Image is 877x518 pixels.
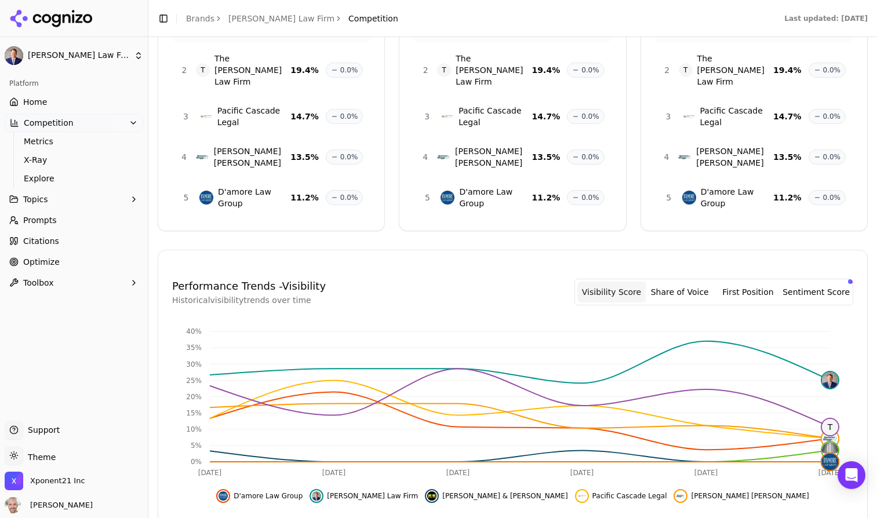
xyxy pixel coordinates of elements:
span: Pacific Cascade Legal [458,105,532,128]
a: Citations [5,232,143,250]
span: Pacific Cascade Legal [700,105,773,128]
span: 11.2 % [290,192,319,203]
img: Xponent21 Inc [5,472,23,490]
span: 2 [180,64,189,76]
span: T [196,63,210,77]
span: Optimize [23,256,60,268]
span: X-Ray [24,154,125,166]
tspan: [DATE] [570,469,594,477]
span: T [679,63,693,77]
p: Historical visibility trends over time [172,294,326,306]
tspan: 0% [191,458,202,466]
span: 19.4 % [773,64,802,76]
span: T [822,419,838,435]
button: Competition [5,114,143,132]
span: Toolbox [23,277,54,289]
span: 4 [663,151,671,163]
button: Open organization switcher [5,472,85,490]
span: Support [23,424,60,436]
span: D'amore Law Group [459,186,532,209]
tspan: 10% [186,425,202,433]
span: [PERSON_NAME] [PERSON_NAME] [455,145,532,169]
tspan: [DATE] [446,469,470,477]
a: X-Ray [19,152,129,168]
nav: breadcrumb [186,13,398,24]
span: 13.5 % [290,151,319,163]
a: Metrics [19,133,129,149]
span: 0.0% [581,152,599,162]
img: pacific cascade legal [577,491,587,501]
span: D'amore Law Group [701,186,773,209]
button: Hide johnston law firm data [310,489,418,503]
span: Competition [348,13,398,24]
img: spooner staggs [822,431,838,447]
span: The [PERSON_NAME] Law Firm [214,53,290,87]
span: 2 [421,64,430,76]
tspan: 5% [191,442,202,450]
span: 0.0% [340,193,358,202]
div: Open Intercom Messenger [838,461,865,489]
span: 3 [421,111,433,122]
span: 0.0% [581,65,599,75]
tspan: 40% [186,327,202,335]
span: [PERSON_NAME] [PERSON_NAME] [214,145,291,169]
img: tom d’amore [822,454,838,470]
button: Share of Voice [646,282,714,302]
span: [PERSON_NAME] [26,500,93,510]
span: Citations [23,235,59,247]
button: Hide morgan & morgan data [425,489,567,503]
span: 14.7 % [773,111,802,122]
button: Hide spooner staggs data [674,489,809,503]
tspan: 35% [186,344,202,352]
a: Brands [186,14,214,23]
span: 19.4 % [532,64,561,76]
img: Will Melton [5,497,21,513]
img: Spooner Staggs [195,150,209,164]
img: johnston law firm [822,372,838,388]
button: Hide d'amore law group data [216,489,303,503]
a: Explore [19,170,129,187]
span: 0.0% [823,65,841,75]
h4: Performance Trends - Visibility [172,278,326,294]
tspan: 15% [186,409,202,417]
span: 0.0% [581,112,599,121]
tspan: 30% [186,360,202,369]
img: morgan & morgan [427,491,436,501]
span: 19.4 % [290,64,319,76]
span: 0.0% [340,112,358,121]
span: [PERSON_NAME] Law Firm [28,50,129,61]
span: 0.0% [340,65,358,75]
span: Metrics [24,136,125,147]
tspan: 25% [186,377,202,385]
button: Topics [5,190,143,209]
span: Theme [23,453,56,462]
span: Xponent21 Inc [30,476,85,486]
tspan: 20% [186,393,202,401]
span: 5 [663,192,675,203]
span: 0.0% [340,152,358,162]
a: Prompts [5,211,143,229]
span: The [PERSON_NAME] Law Firm [456,53,532,87]
span: 0.0% [823,152,841,162]
img: Pacific Cascade Legal [682,110,696,123]
span: Pacific Cascade Legal [217,105,290,128]
img: Pacific Cascade Legal [440,110,454,123]
img: Spooner Staggs [436,150,450,164]
img: D'amore Law Group [441,191,454,205]
span: [PERSON_NAME] [PERSON_NAME] [691,491,809,501]
span: 3 [663,111,675,122]
div: Last updated: [DATE] [784,14,868,23]
button: Toolbox [5,273,143,292]
span: [PERSON_NAME] Law Firm [327,491,418,501]
span: D'amore Law Group [218,186,290,209]
span: Prompts [23,214,57,226]
tspan: [DATE] [198,469,222,477]
button: First Position [714,282,783,302]
span: 4 [421,151,430,163]
span: 5 [421,192,434,203]
span: 5 [180,192,192,203]
span: Explore [24,173,125,184]
span: [PERSON_NAME] [PERSON_NAME] [696,145,773,169]
button: Visibility Score [577,282,646,302]
span: 13.5 % [532,151,561,163]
